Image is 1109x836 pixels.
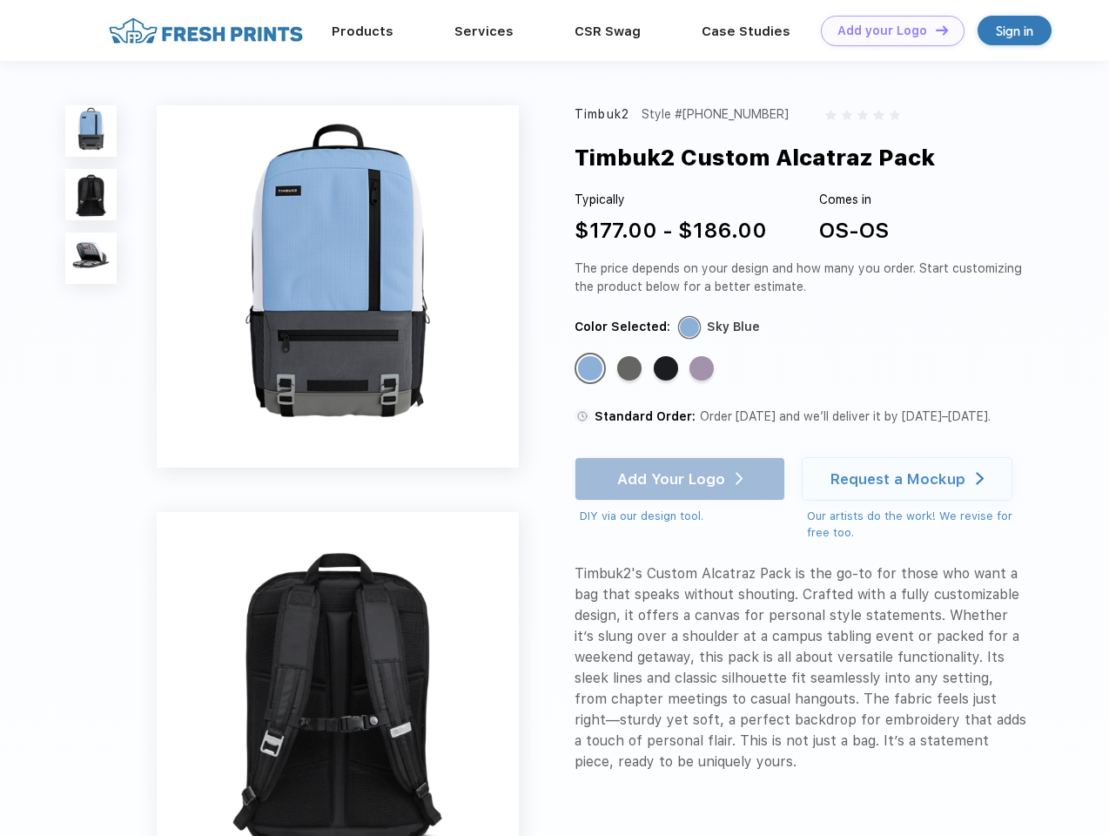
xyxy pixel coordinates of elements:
[976,472,984,485] img: white arrow
[807,508,1029,542] div: Our artists do the work! We revise for free too.
[830,470,965,488] div: Request a Mockup
[842,110,852,120] img: gray_star.svg
[575,260,1029,296] div: The price depends on your design and how many you order. Start customizing the product below for ...
[857,110,868,120] img: gray_star.svg
[65,105,117,157] img: func=resize&h=100
[936,25,948,35] img: DT
[575,191,767,209] div: Typically
[819,191,889,209] div: Comes in
[837,24,927,38] div: Add your Logo
[707,318,760,336] div: Sky Blue
[575,215,767,246] div: $177.00 - $186.00
[825,110,836,120] img: gray_star.svg
[157,105,519,468] img: func=resize&h=640
[575,563,1029,772] div: Timbuk2's Custom Alcatraz Pack is the go-to for those who want a bag that speaks without shouting...
[580,508,785,525] div: DIY via our design tool.
[978,16,1052,45] a: Sign in
[873,110,884,120] img: gray_star.svg
[819,215,889,246] div: OS-OS
[104,16,308,46] img: fo%20logo%202.webp
[575,408,590,424] img: standard order
[65,169,117,220] img: func=resize&h=100
[332,24,393,39] a: Products
[689,356,714,381] div: Lavender
[595,409,696,423] span: Standard Order:
[617,356,642,381] div: Gunmetal
[575,105,629,124] div: Timbuk2
[654,356,678,381] div: Jet Black
[578,356,602,381] div: Sky Blue
[575,318,670,336] div: Color Selected:
[575,141,935,174] div: Timbuk2 Custom Alcatraz Pack
[700,409,991,423] span: Order [DATE] and we’ll deliver it by [DATE]–[DATE].
[642,105,789,124] div: Style #[PHONE_NUMBER]
[996,21,1033,41] div: Sign in
[890,110,900,120] img: gray_star.svg
[65,233,117,284] img: func=resize&h=100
